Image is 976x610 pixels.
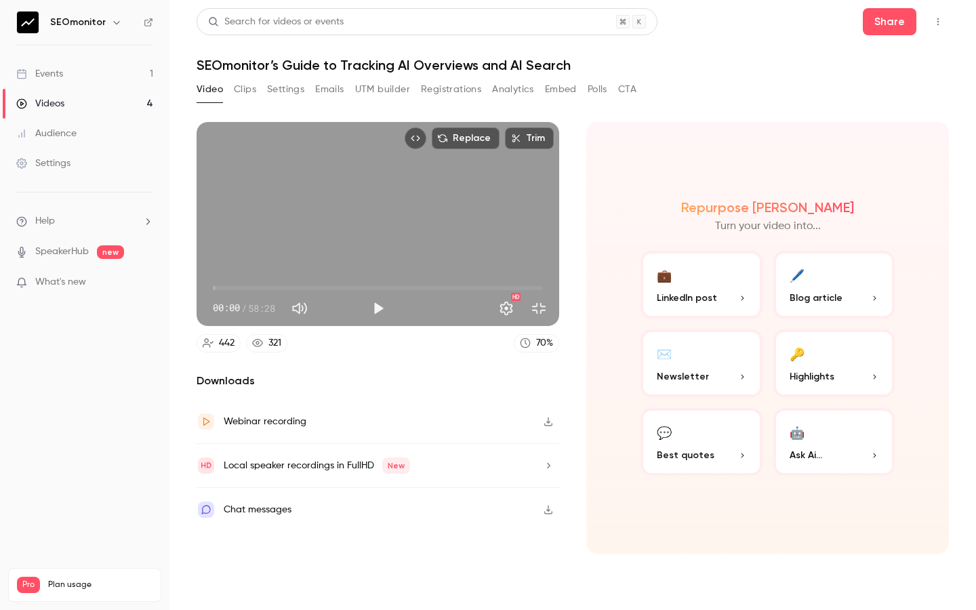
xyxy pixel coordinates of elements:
[267,79,304,100] button: Settings
[248,301,275,315] span: 58:28
[505,127,554,149] button: Trim
[234,79,256,100] button: Clips
[97,245,124,259] span: new
[213,301,240,315] span: 00:00
[790,369,834,384] span: Highlights
[493,295,520,322] button: Settings
[588,79,607,100] button: Polls
[50,16,106,29] h6: SEOmonitor
[224,502,291,518] div: Chat messages
[48,579,152,590] span: Plan usage
[618,79,636,100] button: CTA
[773,329,895,397] button: 🔑Highlights
[17,12,39,33] img: SEOmonitor
[224,413,306,430] div: Webinar recording
[405,127,426,149] button: Embed video
[16,157,70,170] div: Settings
[514,334,559,352] a: 70%
[863,8,916,35] button: Share
[197,79,223,100] button: Video
[432,127,500,149] button: Replace
[35,245,89,259] a: SpeakerHub
[657,264,672,285] div: 💼
[246,334,287,352] a: 321
[137,277,153,289] iframe: Noticeable Trigger
[197,57,949,73] h1: SEOmonitor’s Guide to Tracking AI Overviews and AI Search
[545,79,577,100] button: Embed
[715,218,821,235] p: Turn your video into...
[657,369,709,384] span: Newsletter
[382,457,410,474] span: New
[525,295,552,322] button: Exit full screen
[16,127,77,140] div: Audience
[657,343,672,364] div: ✉️
[208,15,344,29] div: Search for videos or events
[681,199,854,216] h2: Repurpose [PERSON_NAME]
[213,301,275,315] div: 00:00
[492,79,534,100] button: Analytics
[421,79,481,100] button: Registrations
[657,291,717,305] span: LinkedIn post
[790,264,805,285] div: 🖊️
[511,293,521,301] div: HD
[16,97,64,110] div: Videos
[268,336,281,350] div: 321
[790,291,842,305] span: Blog article
[365,295,392,322] button: Play
[17,577,40,593] span: Pro
[197,334,241,352] a: 442
[35,275,86,289] span: What's new
[286,295,313,322] button: Mute
[657,422,672,443] div: 💬
[241,301,247,315] span: /
[224,457,410,474] div: Local speaker recordings in FullHD
[640,251,762,319] button: 💼LinkedIn post
[355,79,410,100] button: UTM builder
[536,336,553,350] div: 70 %
[773,408,895,476] button: 🤖Ask Ai...
[197,373,559,389] h2: Downloads
[16,214,153,228] li: help-dropdown-opener
[640,408,762,476] button: 💬Best quotes
[657,448,714,462] span: Best quotes
[790,448,822,462] span: Ask Ai...
[927,11,949,33] button: Top Bar Actions
[790,422,805,443] div: 🤖
[16,67,63,81] div: Events
[790,343,805,364] div: 🔑
[773,251,895,319] button: 🖊️Blog article
[640,329,762,397] button: ✉️Newsletter
[219,336,235,350] div: 442
[35,214,55,228] span: Help
[315,79,344,100] button: Emails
